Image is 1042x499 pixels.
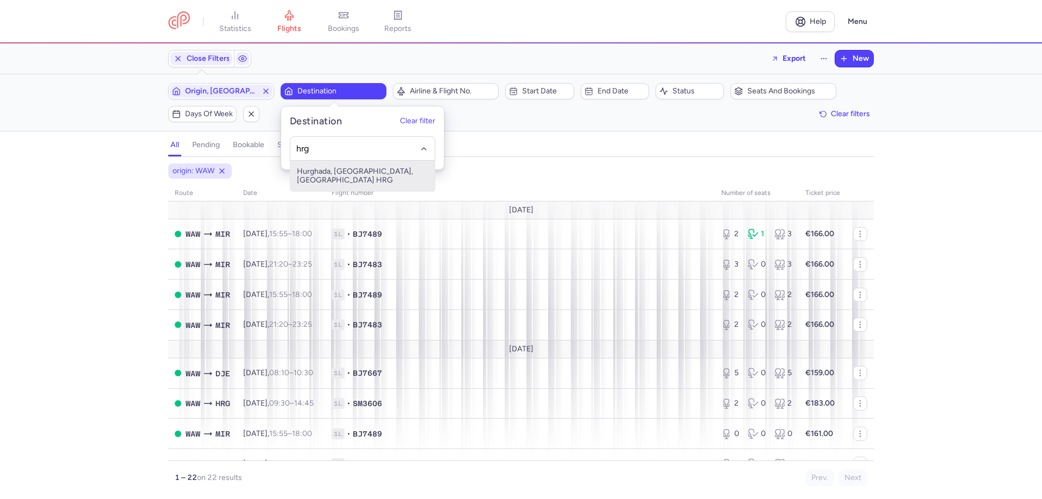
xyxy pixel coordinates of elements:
[332,289,345,300] span: 1L
[774,229,792,239] div: 3
[747,87,833,96] span: Seats and bookings
[522,87,570,96] span: Start date
[786,11,835,32] a: Help
[185,87,257,96] span: Origin, [GEOGRAPHIC_DATA]
[347,428,351,439] span: •
[316,10,371,34] a: bookings
[332,319,345,330] span: 1L
[721,319,739,330] div: 2
[748,229,766,239] div: 1
[721,458,739,469] div: 5
[353,368,382,378] span: BJ7667
[721,229,739,239] div: 2
[168,83,274,99] button: Origin, [GEOGRAPHIC_DATA]
[371,10,425,34] a: reports
[215,258,230,270] span: Habib Bourguiba, Monastir, Tunisia
[290,115,342,128] h5: Destination
[294,399,314,408] time: 14:45
[353,428,382,439] span: BJ7489
[721,289,739,300] div: 2
[269,290,312,299] span: –
[185,110,233,118] span: Days of week
[269,459,313,468] span: –
[774,368,792,378] div: 5
[835,50,873,67] button: New
[509,206,533,214] span: [DATE]
[410,87,495,96] span: Airline & Flight No.
[169,50,234,67] button: Close Filters
[233,140,264,150] h4: bookable
[186,458,200,470] span: Frederic Chopin, Warsaw, Poland
[186,319,200,331] span: WAW
[774,319,792,330] div: 2
[774,259,792,270] div: 3
[269,368,313,377] span: –
[332,229,345,239] span: 1L
[269,368,289,377] time: 08:10
[281,83,386,99] button: Destination
[192,140,220,150] h4: pending
[598,87,645,96] span: End date
[353,319,382,330] span: BJ7483
[170,140,179,150] h4: all
[269,260,288,269] time: 21:20
[277,24,301,34] span: flights
[805,429,833,438] strong: €161.00
[332,398,345,409] span: 1L
[805,290,834,299] strong: €166.00
[175,473,197,482] strong: 1 – 22
[243,260,312,269] span: [DATE],
[293,260,312,269] time: 23:25
[215,368,230,380] span: Djerba-Zarzis, Djerba, Tunisia
[748,289,766,300] div: 0
[186,397,200,409] span: Frederic Chopin, Warsaw, Poland
[215,397,230,409] span: HRG
[290,161,435,191] span: Hurghada, [GEOGRAPHIC_DATA], [GEOGRAPHIC_DATA] HRG
[783,54,806,62] span: Export
[748,368,766,378] div: 0
[197,473,242,482] span: on 22 results
[805,368,834,377] strong: €159.00
[748,398,766,409] div: 0
[237,185,325,201] th: date
[186,258,200,270] span: Frederic Chopin, Warsaw, Poland
[325,185,715,201] th: Flight number
[400,117,435,126] button: Clear filter
[186,428,200,440] span: WAW
[269,320,288,329] time: 21:20
[269,290,288,299] time: 15:55
[805,320,834,329] strong: €166.00
[384,24,411,34] span: reports
[799,185,847,201] th: Ticket price
[215,228,230,240] span: MIR
[215,319,230,331] span: MIR
[215,458,230,470] span: Djerba-Zarzis, Djerba, Tunisia
[297,87,383,96] span: Destination
[581,83,649,99] button: End date
[168,185,237,201] th: route
[805,399,835,408] strong: €183.00
[215,289,230,301] span: MIR
[774,428,792,439] div: 0
[269,459,290,468] time: 08:45
[269,429,312,438] span: –
[292,429,312,438] time: 18:00
[347,458,351,469] span: •
[505,83,574,99] button: Start date
[831,110,870,118] span: Clear filters
[715,185,799,201] th: number of seats
[262,10,316,34] a: flights
[774,398,792,409] div: 2
[173,166,214,176] span: origin: WAW
[721,398,739,409] div: 2
[347,289,351,300] span: •
[347,319,351,330] span: •
[296,143,429,155] input: -searchbox
[292,290,312,299] time: 18:00
[269,229,288,238] time: 15:55
[243,399,314,408] span: [DATE],
[764,50,813,67] button: Export
[243,290,312,299] span: [DATE],
[294,368,313,377] time: 10:30
[332,368,345,378] span: 1L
